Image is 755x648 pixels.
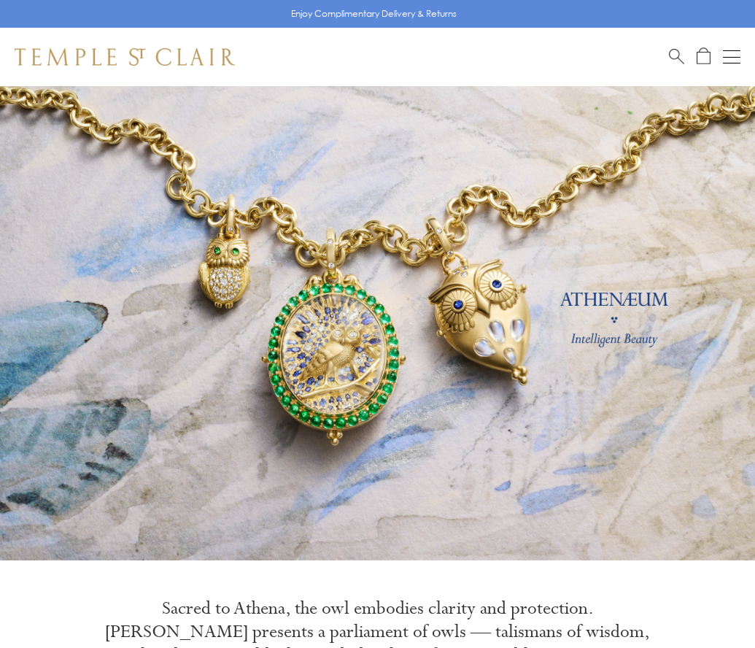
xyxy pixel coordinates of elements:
button: Open navigation [723,48,740,66]
img: Temple St. Clair [15,48,235,66]
p: Enjoy Complimentary Delivery & Returns [291,7,457,21]
a: Open Shopping Bag [697,47,711,66]
a: Search [669,47,684,66]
